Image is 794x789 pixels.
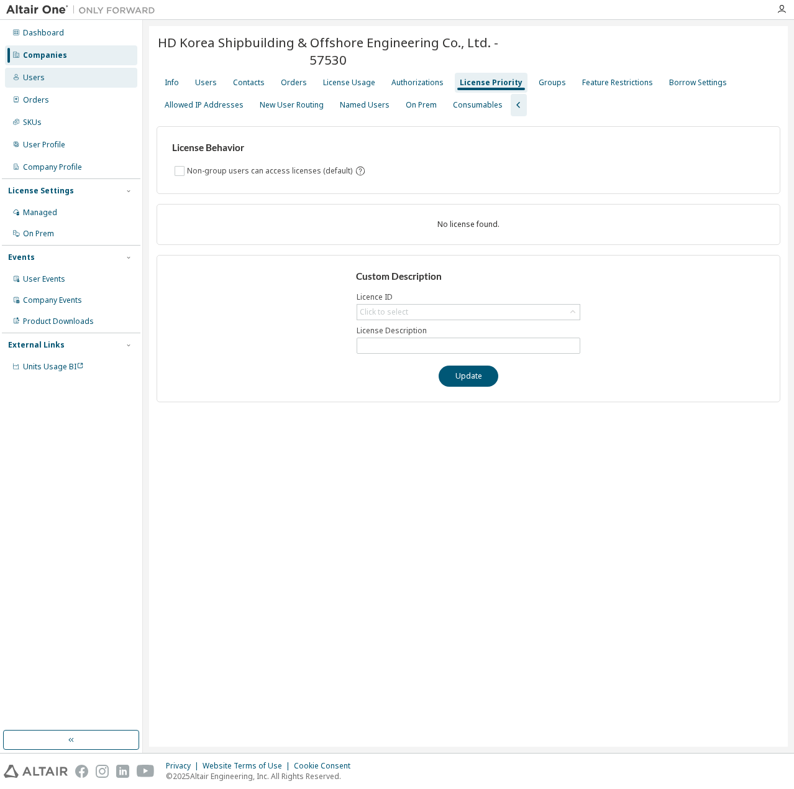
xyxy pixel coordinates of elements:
[6,4,162,16] img: Altair One
[439,366,498,387] button: Update
[23,28,64,38] div: Dashboard
[23,208,57,218] div: Managed
[460,78,522,88] div: License Priority
[23,140,65,150] div: User Profile
[233,78,265,88] div: Contacts
[8,252,35,262] div: Events
[23,316,94,326] div: Product Downloads
[391,78,444,88] div: Authorizations
[23,50,67,60] div: Companies
[669,78,727,88] div: Borrow Settings
[166,761,203,771] div: Privacy
[96,765,109,778] img: instagram.svg
[23,118,42,127] div: SKUs
[8,340,65,350] div: External Links
[157,34,500,68] span: HD Korea Shipbuilding & Offshore Engineering Co., Ltd. - 57530
[453,100,503,110] div: Consumables
[165,100,244,110] div: Allowed IP Addresses
[406,100,437,110] div: On Prem
[172,219,765,229] div: No license found.
[23,274,65,284] div: User Events
[294,761,358,771] div: Cookie Consent
[357,326,580,336] label: License Description
[23,361,84,372] span: Units Usage BI
[172,142,364,154] h3: License Behavior
[8,186,74,196] div: License Settings
[355,165,366,177] svg: By default any user not assigned to any group can access any license. Turn this setting off to di...
[166,771,358,782] p: © 2025 Altair Engineering, Inc. All Rights Reserved.
[356,270,582,283] h3: Custom Description
[357,292,580,302] label: Licence ID
[23,295,82,305] div: Company Events
[360,307,408,317] div: Click to select
[203,761,294,771] div: Website Terms of Use
[23,162,82,172] div: Company Profile
[357,305,580,320] div: Click to select
[582,78,653,88] div: Feature Restrictions
[23,95,49,105] div: Orders
[23,73,45,83] div: Users
[281,78,307,88] div: Orders
[23,229,54,239] div: On Prem
[539,78,566,88] div: Groups
[165,78,179,88] div: Info
[137,765,155,778] img: youtube.svg
[187,164,355,178] label: Non-group users can access licenses (default)
[116,765,129,778] img: linkedin.svg
[75,765,88,778] img: facebook.svg
[4,765,68,778] img: altair_logo.svg
[260,100,324,110] div: New User Routing
[195,78,217,88] div: Users
[323,78,375,88] div: License Usage
[340,100,390,110] div: Named Users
